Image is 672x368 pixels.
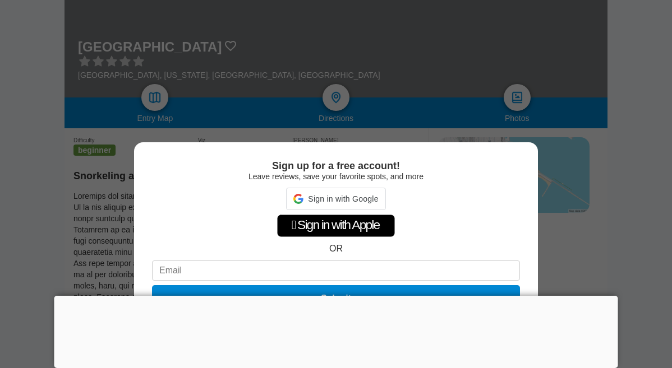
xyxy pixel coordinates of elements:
div: Leave reviews, save your favorite spots, and more [152,172,520,181]
div: Sign in with Apple [277,215,395,237]
div: Sign up for a free account! [152,160,520,172]
span: Sign in with Google [308,194,378,203]
div: OR [329,244,343,254]
button: Submit [152,285,520,312]
iframe: Advertisement [54,296,618,365]
input: Email [152,260,520,281]
div: Sign in with Google [286,188,385,210]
